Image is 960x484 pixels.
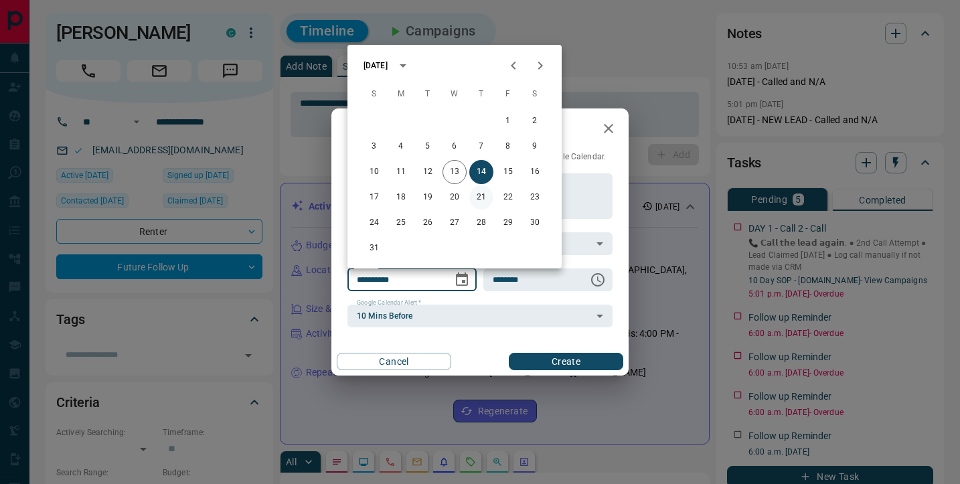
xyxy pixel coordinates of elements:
button: 30 [523,211,547,235]
label: Time [493,262,510,271]
button: 21 [469,185,493,210]
button: 6 [443,135,467,159]
button: 14 [469,160,493,184]
button: 13 [443,160,467,184]
button: Choose date, selected date is Aug 14, 2025 [449,266,475,293]
span: Friday [496,81,520,108]
div: 10 Mins Before [347,305,613,327]
button: 19 [416,185,440,210]
button: Choose time, selected time is 6:00 AM [584,266,611,293]
span: Monday [389,81,413,108]
button: Create [509,353,623,370]
label: Date [357,262,374,271]
button: 23 [523,185,547,210]
label: Google Calendar Alert [357,299,421,307]
button: 10 [362,160,386,184]
button: 31 [362,236,386,260]
h2: New Task [331,108,422,151]
button: Previous month [500,52,527,79]
button: 26 [416,211,440,235]
button: 11 [389,160,413,184]
button: Next month [527,52,554,79]
button: 9 [523,135,547,159]
button: 8 [496,135,520,159]
button: 25 [389,211,413,235]
button: 16 [523,160,547,184]
button: 27 [443,211,467,235]
span: Sunday [362,81,386,108]
button: calendar view is open, switch to year view [392,54,414,77]
button: 1 [496,109,520,133]
button: 17 [362,185,386,210]
button: Cancel [337,353,451,370]
button: 18 [389,185,413,210]
button: 7 [469,135,493,159]
span: Saturday [523,81,547,108]
span: Thursday [469,81,493,108]
button: 2 [523,109,547,133]
button: 5 [416,135,440,159]
button: 24 [362,211,386,235]
button: 15 [496,160,520,184]
button: 29 [496,211,520,235]
span: Wednesday [443,81,467,108]
button: 22 [496,185,520,210]
button: 4 [389,135,413,159]
button: 20 [443,185,467,210]
button: 28 [469,211,493,235]
button: 3 [362,135,386,159]
span: Tuesday [416,81,440,108]
button: 12 [416,160,440,184]
div: [DATE] [364,60,388,72]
